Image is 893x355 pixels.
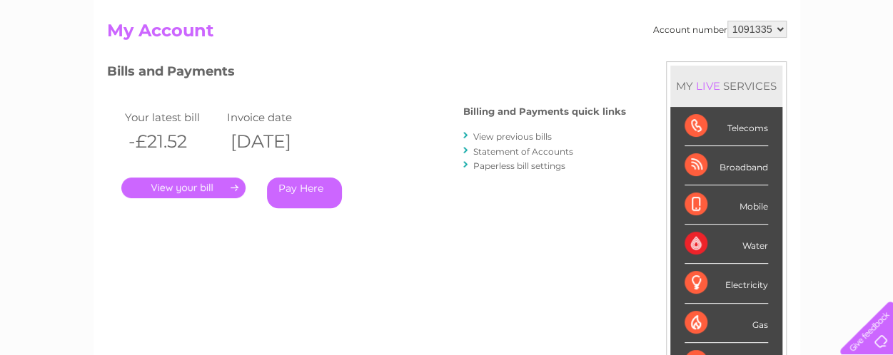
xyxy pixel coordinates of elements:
div: Telecoms [685,107,768,146]
div: Water [685,225,768,264]
div: Mobile [685,185,768,225]
div: MY SERVICES [670,66,782,106]
div: Clear Business is a trading name of Verastar Limited (registered in [GEOGRAPHIC_DATA] No. 3667643... [110,8,784,69]
a: . [121,177,246,198]
th: [DATE] [223,127,326,156]
a: 0333 014 3131 [624,7,722,25]
a: Log out [846,61,879,71]
div: Broadband [685,146,768,185]
a: Paperless bill settings [473,160,565,171]
h4: Billing and Payments quick links [463,106,626,117]
div: LIVE [693,79,723,93]
a: View previous bills [473,131,552,142]
a: Water [642,61,669,71]
a: Blog [769,61,789,71]
td: Your latest bill [121,108,224,127]
h3: Bills and Payments [107,61,626,86]
th: -£21.52 [121,127,224,156]
img: logo.png [31,37,104,81]
a: Telecoms [717,61,760,71]
a: Contact [798,61,833,71]
a: Energy [677,61,709,71]
div: Account number [653,21,787,38]
div: Gas [685,304,768,343]
a: Pay Here [267,177,342,208]
a: Statement of Accounts [473,146,573,157]
td: Invoice date [223,108,326,127]
h2: My Account [107,21,787,48]
div: Electricity [685,264,768,303]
